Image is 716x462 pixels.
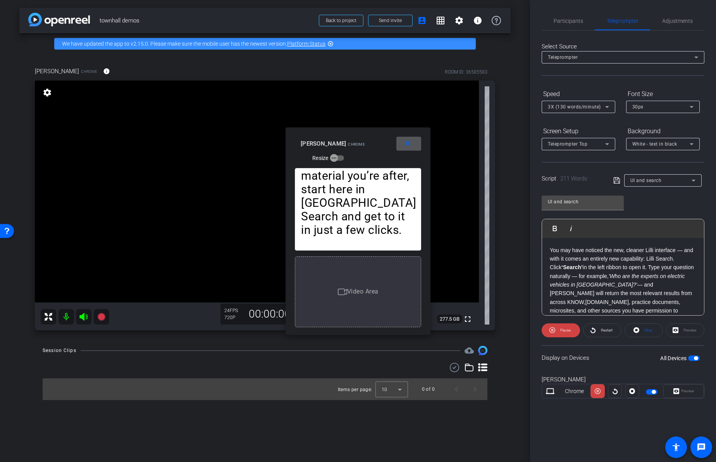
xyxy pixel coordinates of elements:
button: Previous page [447,380,466,398]
mat-icon: grid_on [436,16,445,25]
div: Script [542,174,602,183]
label: Resize [312,154,330,162]
mat-icon: account_box [417,16,427,25]
span: 211 Words [560,175,587,182]
mat-icon: close [403,139,412,148]
div: [PERSON_NAME] [542,375,704,384]
a: [DOMAIN_NAME] [585,299,629,305]
span: Teleprompter [548,55,578,60]
mat-icon: info [103,68,110,75]
span: [PERSON_NAME] [35,67,79,76]
div: Select Source [542,42,704,51]
span: Participants [554,18,583,24]
div: Session Clips [43,347,76,354]
div: Screen Setup [542,125,615,138]
div: We have updated the app to v2.15.0. Please make sure the mobile user has the newest version. [54,38,476,50]
mat-icon: info [473,16,482,25]
span: Chrome [81,69,97,74]
span: Restart [601,328,613,332]
mat-icon: fullscreen [463,314,472,324]
div: 0 of 0 [422,385,435,393]
mat-icon: message [697,443,706,452]
div: 00:00:00 [244,307,296,321]
div: Background [626,125,700,138]
span: White - text in black [632,141,677,147]
mat-icon: cloud_upload [465,346,474,355]
mat-icon: settings [42,88,53,97]
p: Click in the left ribbon to open it. Type your question naturally — for example, — and [PERSON_NA... [550,263,696,324]
span: Video Area [347,288,379,295]
label: All Devices [660,354,688,362]
strong: ‘Search’ [561,264,582,270]
span: Adjustments [662,18,693,24]
div: Speed [542,88,615,101]
span: FPS [230,308,238,313]
button: Bold (⌘B) [547,221,562,236]
span: [PERSON_NAME] [301,140,346,147]
img: Session clips [478,346,487,355]
span: 3X (130 words/minute) [548,104,601,110]
button: Next page [466,380,484,398]
div: Items per page: [338,386,372,393]
input: Title [548,197,618,206]
div: 720P [224,314,244,321]
span: Stop [644,328,652,332]
div: ROOM ID: 36585583 [445,69,487,76]
button: Italic (⌘I) [564,221,578,236]
span: Back to project [326,18,356,23]
mat-icon: settings [454,16,464,25]
span: Teleprompter Top [548,141,587,147]
span: Teleprompter [607,18,639,24]
div: Chrome [558,387,591,395]
span: townhall demos [100,13,314,28]
div: Font Size [626,88,700,101]
span: UI and search [630,178,662,183]
a: Platform Status [287,41,325,47]
span: 30px [632,104,644,110]
span: 277.5 GB [437,314,462,324]
em: 'Who are the experts on electric vehicles in [GEOGRAPHIC_DATA]?' [550,273,685,288]
img: app-logo [28,13,90,26]
span: Send invite [379,17,402,24]
mat-icon: highlight_off [327,41,334,47]
div: 24 [224,307,244,314]
span: Chrome [348,142,365,146]
p: You may have noticed the new, cleaner Lilli interface — and with it comes an entirely new capabil... [550,246,696,263]
span: Pause [560,328,571,332]
span: Destinations for your clips [465,346,474,355]
div: Display on Devices [542,345,704,370]
mat-icon: accessibility [671,443,681,452]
